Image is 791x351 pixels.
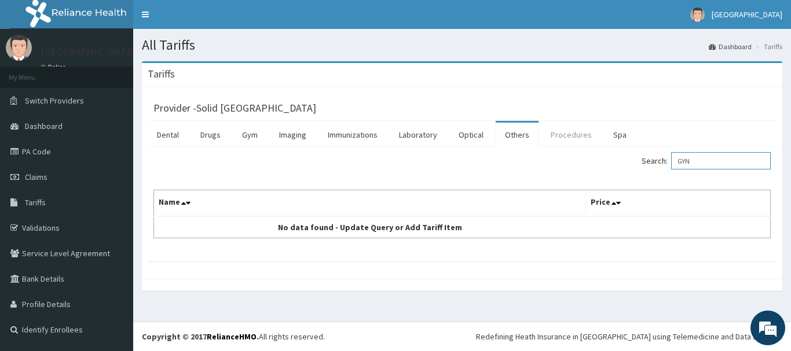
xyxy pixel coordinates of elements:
input: Search: [671,152,771,169]
textarea: Type your message and hit 'Enter' [6,231,221,271]
li: Tariffs [753,42,782,51]
div: Redefining Heath Insurance in [GEOGRAPHIC_DATA] using Telemedicine and Data Science! [476,331,782,342]
a: Spa [604,123,636,147]
span: [GEOGRAPHIC_DATA] [712,9,782,20]
a: Dashboard [709,42,752,51]
footer: All rights reserved. [133,322,791,351]
span: Switch Providers [25,95,84,106]
strong: Copyright © 2017 . [142,331,259,342]
img: User Image [690,8,705,22]
a: RelianceHMO [207,331,257,342]
img: User Image [6,35,32,61]
img: d_794563401_company_1708531726252_794563401 [21,58,47,87]
div: Chat with us now [60,65,195,80]
a: Immunizations [318,123,387,147]
a: Dental [148,123,188,147]
span: Tariffs [25,197,46,208]
a: Others [496,123,539,147]
a: Drugs [191,123,230,147]
td: No data found - Update Query or Add Tariff Item [154,216,586,238]
a: Online [41,63,68,71]
a: Imaging [270,123,316,147]
h1: All Tariffs [142,38,782,53]
a: Gym [233,123,267,147]
th: Price [585,190,771,217]
p: [GEOGRAPHIC_DATA] [41,47,136,57]
h3: Provider - Solid [GEOGRAPHIC_DATA] [153,103,316,113]
span: Claims [25,172,47,182]
a: Laboratory [390,123,446,147]
span: Dashboard [25,121,63,131]
div: Minimize live chat window [190,6,218,34]
a: Optical [449,123,493,147]
th: Name [154,190,586,217]
a: Procedures [541,123,601,147]
span: We're online! [67,103,160,220]
h3: Tariffs [148,69,175,79]
label: Search: [642,152,771,169]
